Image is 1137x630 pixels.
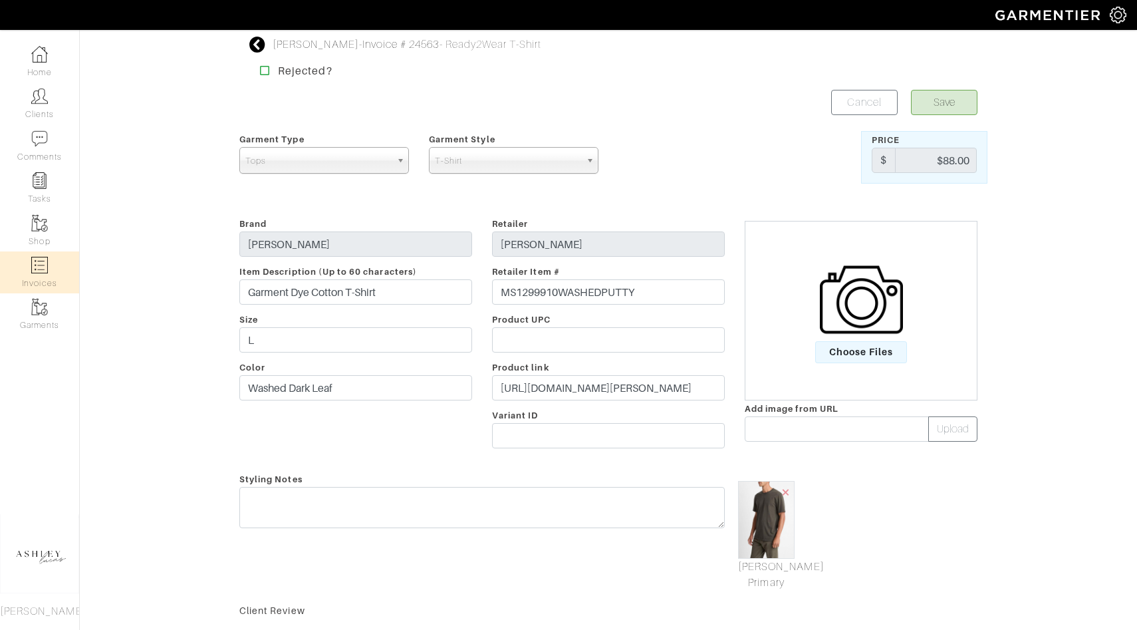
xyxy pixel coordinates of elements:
span: T-Shirt [435,148,580,174]
span: Choose Files [815,341,908,363]
img: Garment-Dye-Cotton-T-Shirt-873LEA.jpeg [738,481,795,559]
span: Retailer [492,219,528,229]
span: Variant ID [492,410,539,420]
span: Garment Type [239,134,305,144]
img: camera-icon-fc4d3dba96d4bd47ec8a31cd2c90eca330c9151d3c012df1ec2579f4b5ff7bac.png [820,258,903,341]
span: Retailer Item # [492,267,560,277]
img: garmentier-logo-header-white-b43fb05a5012e4ada735d5af1a66efaba907eab6374d6393d1fbf88cb4ef424d.png [989,3,1110,27]
a: Invoice # 24563 [362,39,440,51]
img: garments-icon-b7da505a4dc4fd61783c78ac3ca0ef83fa9d6f193b1c9dc38574b1d14d53ca28.png [31,299,48,315]
span: × [781,483,791,501]
span: Color [239,363,265,373]
div: Client Review [239,604,977,617]
a: [PERSON_NAME] [273,39,359,51]
img: gear-icon-white-bd11855cb880d31180b6d7d6211b90ccbf57a29d726f0c71d8c61bd08dd39cc2.png [1110,7,1126,23]
div: $ [872,148,896,173]
button: Save [911,90,977,115]
img: reminder-icon-8004d30b9f0a5d33ae49ab947aed9ed385cf756f9e5892f1edd6e32f2345188e.png [31,172,48,189]
button: Upload [928,416,977,442]
span: Tops [245,148,391,174]
span: Styling Notes [239,470,303,489]
span: Product UPC [492,315,551,325]
img: comment-icon-a0a6a9ef722e966f86d9cbdc48e553b5cf19dbc54f86b18d962a5391bc8f6eb6.png [31,130,48,147]
span: Price [872,135,900,145]
span: Item Description (Up to 60 characters) [239,267,417,277]
span: Garment Style [429,134,495,144]
span: Size [239,315,258,325]
img: dashboard-icon-dbcd8f5a0b271acd01030246c82b418ddd0df26cd7fceb0bd07c9910d44c42f6.png [31,46,48,63]
img: clients-icon-6bae9207a08558b7cb47a8932f037763ab4055f8c8b6bfacd5dc20c3e0201464.png [31,88,48,104]
div: - - Ready2Wear T-Shirt [273,37,541,53]
a: Cancel [831,90,898,115]
a: Mark As Primary [738,559,795,591]
span: Add image from URL [745,404,838,414]
img: orders-icon-0abe47150d42831381b5fb84f609e132dff9fe21cb692f30cb5eec754e2cba89.png [31,257,48,273]
img: garments-icon-b7da505a4dc4fd61783c78ac3ca0ef83fa9d6f193b1c9dc38574b1d14d53ca28.png [31,215,48,232]
span: Product link [492,363,549,373]
strong: Rejected? [278,65,332,77]
span: Brand [239,219,267,229]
